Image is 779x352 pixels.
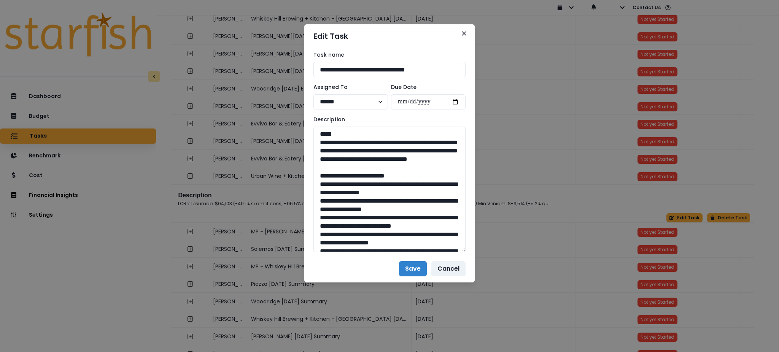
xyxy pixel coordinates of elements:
button: Save [399,261,427,276]
header: Edit Task [304,24,475,48]
label: Assigned To [313,83,383,91]
label: Description [313,116,461,124]
label: Task name [313,51,461,59]
button: Cancel [431,261,466,276]
label: Due Date [391,83,461,91]
button: Close [458,27,470,40]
